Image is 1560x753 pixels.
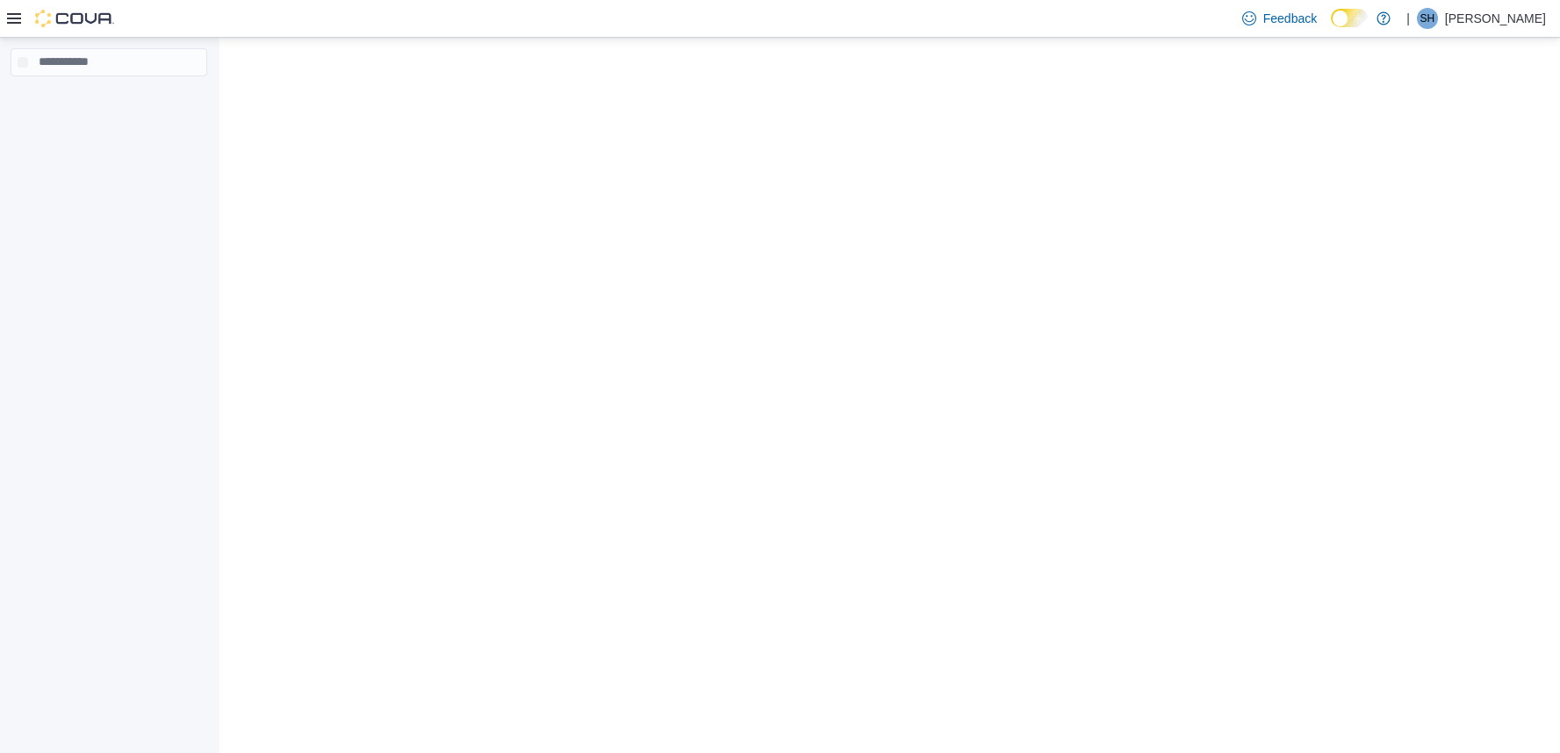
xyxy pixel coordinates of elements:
input: Dark Mode [1331,9,1368,27]
a: Feedback [1235,1,1324,36]
img: Cova [35,10,114,27]
div: Sam Hilchie [1417,8,1438,29]
span: SH [1420,8,1435,29]
p: | [1406,8,1410,29]
span: Feedback [1263,10,1317,27]
span: Dark Mode [1331,27,1332,28]
nav: Complex example [11,80,207,122]
p: [PERSON_NAME] [1445,8,1546,29]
